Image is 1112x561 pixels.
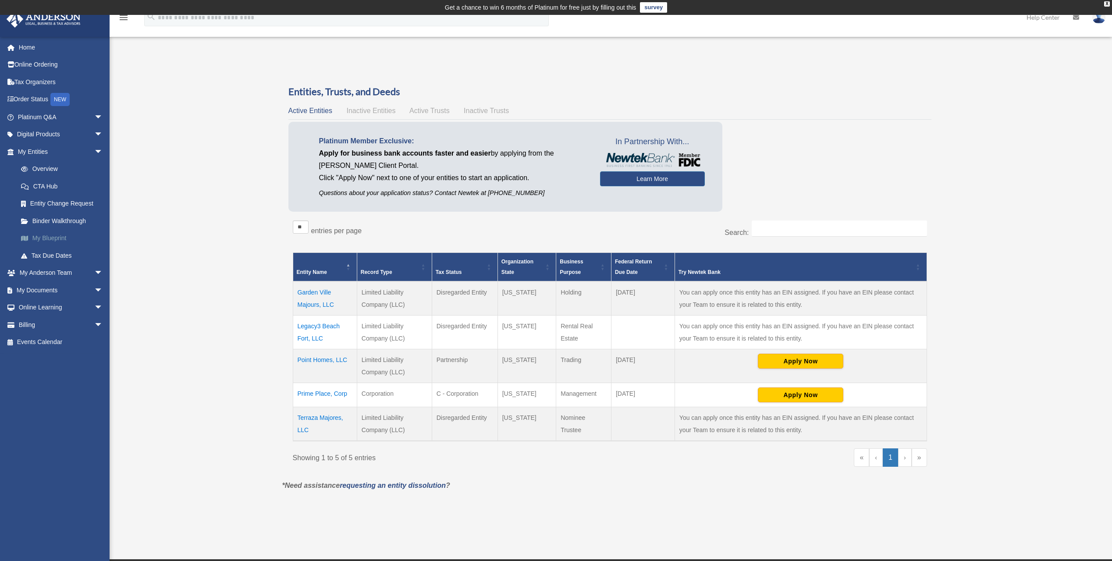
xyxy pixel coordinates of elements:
a: Online Learningarrow_drop_down [6,299,116,316]
td: Limited Liability Company (LLC) [357,316,432,349]
td: [DATE] [611,349,675,383]
td: Nominee Trustee [556,407,611,441]
a: First [854,448,869,467]
div: Showing 1 to 5 of 5 entries [293,448,604,464]
td: Disregarded Entity [432,316,497,349]
td: Point Homes, LLC [293,349,357,383]
a: My Entitiesarrow_drop_down [6,143,116,160]
span: arrow_drop_down [94,281,112,299]
span: Active Entities [288,107,332,114]
button: Apply Now [758,354,843,369]
span: arrow_drop_down [94,108,112,126]
span: Organization State [501,259,533,275]
td: Prime Place, Corp [293,383,357,407]
div: close [1104,1,1110,7]
span: Inactive Entities [346,107,395,114]
a: Tax Organizers [6,73,116,91]
td: Disregarded Entity [432,407,497,441]
img: NewtekBankLogoSM.png [604,153,700,167]
td: Legacy3 Beach Fort, LLC [293,316,357,349]
p: Questions about your application status? Contact Newtek at [PHONE_NUMBER] [319,188,587,199]
img: Anderson Advisors Platinum Portal [4,11,83,28]
td: Rental Real Estate [556,316,611,349]
p: Click "Apply Now" next to one of your entities to start an application. [319,172,587,184]
td: Disregarded Entity [432,281,497,316]
span: Business Purpose [560,259,583,275]
label: entries per page [311,227,362,234]
div: NEW [50,93,70,106]
td: Terraza Majores, LLC [293,407,357,441]
span: Record Type [361,269,392,275]
i: search [146,12,156,21]
a: menu [118,15,129,23]
span: In Partnership With... [600,135,705,149]
td: Limited Liability Company (LLC) [357,281,432,316]
span: Tax Status [436,269,462,275]
a: Platinum Q&Aarrow_drop_down [6,108,116,126]
td: Management [556,383,611,407]
span: Federal Return Due Date [615,259,652,275]
td: [US_STATE] [497,281,556,316]
a: Last [912,448,927,467]
a: 1 [883,448,898,467]
span: arrow_drop_down [94,264,112,282]
td: [US_STATE] [497,316,556,349]
a: CTA Hub [12,178,116,195]
label: Search: [725,229,749,236]
td: Limited Liability Company (LLC) [357,407,432,441]
i: menu [118,12,129,23]
td: [DATE] [611,383,675,407]
span: Apply for business bank accounts faster and easier [319,149,491,157]
p: by applying from the [PERSON_NAME] Client Portal. [319,147,587,172]
td: [US_STATE] [497,383,556,407]
a: My Blueprint [12,230,116,247]
em: *Need assistance ? [282,482,450,489]
a: Order StatusNEW [6,91,116,109]
th: Federal Return Due Date: Activate to sort [611,253,675,282]
th: Try Newtek Bank : Activate to sort [675,253,927,282]
a: Home [6,39,116,56]
td: [DATE] [611,281,675,316]
div: Get a chance to win 6 months of Platinum for free just by filling out this [445,2,636,13]
button: Apply Now [758,387,843,402]
a: Digital Productsarrow_drop_down [6,126,116,143]
a: Learn More [600,171,705,186]
td: Corporation [357,383,432,407]
a: Online Ordering [6,56,116,74]
span: arrow_drop_down [94,299,112,317]
span: arrow_drop_down [94,143,112,161]
th: Record Type: Activate to sort [357,253,432,282]
span: Active Trusts [409,107,450,114]
span: Entity Name [297,269,327,275]
a: My Documentsarrow_drop_down [6,281,116,299]
th: Business Purpose: Activate to sort [556,253,611,282]
td: [US_STATE] [497,349,556,383]
a: Tax Due Dates [12,247,116,264]
span: arrow_drop_down [94,316,112,334]
a: Events Calendar [6,334,116,351]
a: Overview [12,160,112,178]
td: Trading [556,349,611,383]
td: You can apply once this entity has an EIN assigned. If you have an EIN please contact your Team t... [675,407,927,441]
a: Next [898,448,912,467]
td: C - Corporation [432,383,497,407]
div: Try Newtek Bank [679,267,913,277]
span: Inactive Trusts [464,107,509,114]
p: Platinum Member Exclusive: [319,135,587,147]
a: Binder Walkthrough [12,212,116,230]
span: arrow_drop_down [94,126,112,144]
a: Entity Change Request [12,195,116,213]
td: [US_STATE] [497,407,556,441]
td: Garden Ville Majours, LLC [293,281,357,316]
h3: Entities, Trusts, and Deeds [288,85,931,99]
th: Tax Status: Activate to sort [432,253,497,282]
img: User Pic [1092,11,1105,24]
th: Organization State: Activate to sort [497,253,556,282]
td: Limited Liability Company (LLC) [357,349,432,383]
a: survey [640,2,667,13]
th: Entity Name: Activate to invert sorting [293,253,357,282]
td: Holding [556,281,611,316]
a: Previous [869,448,883,467]
td: Partnership [432,349,497,383]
